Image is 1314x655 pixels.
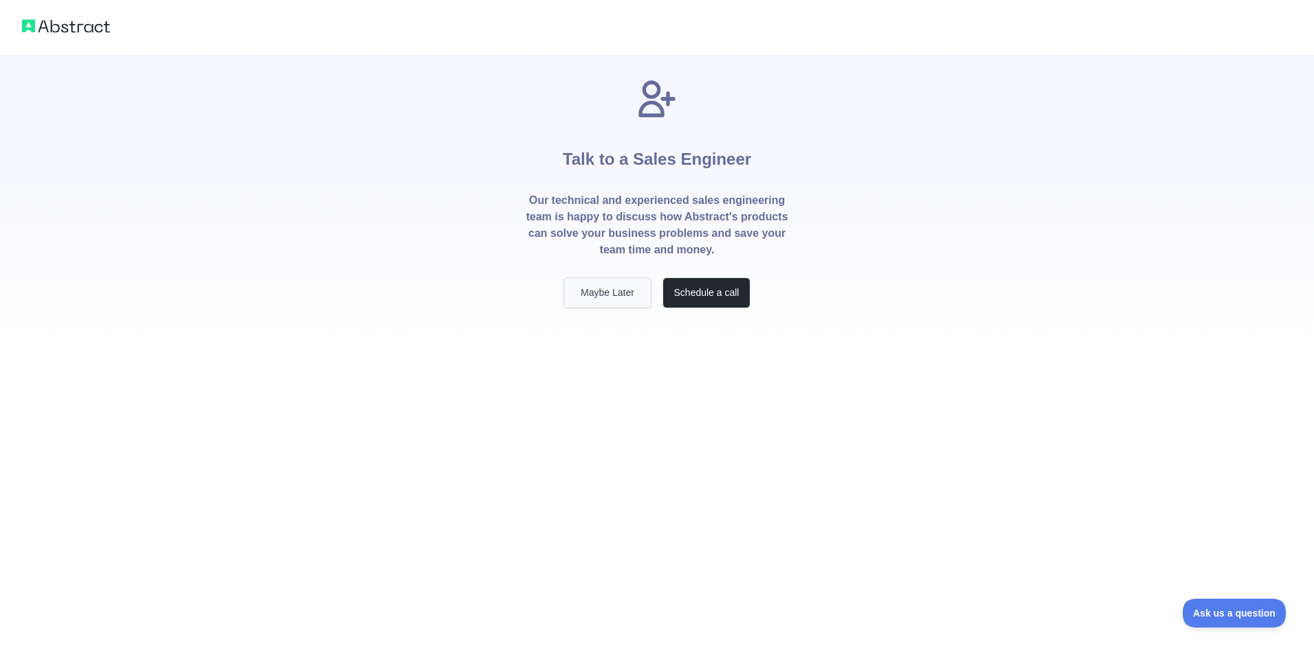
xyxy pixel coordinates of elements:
[525,192,789,258] p: Our technical and experienced sales engineering team is happy to discuss how Abstract's products ...
[563,121,751,192] h1: Talk to a Sales Engineer
[662,277,750,308] button: Schedule a call
[22,16,110,36] img: Abstract logo
[564,277,652,308] button: Maybe Later
[1183,599,1287,628] iframe: Toggle Customer Support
